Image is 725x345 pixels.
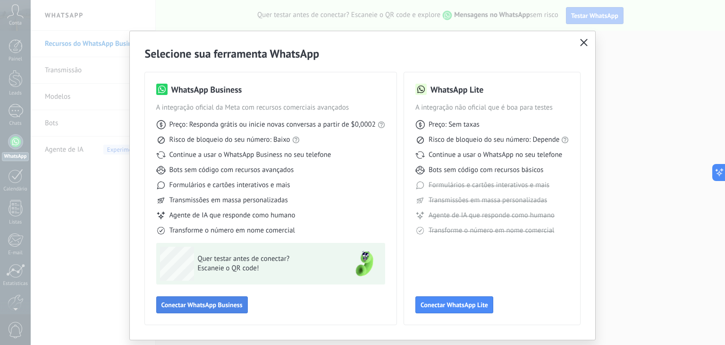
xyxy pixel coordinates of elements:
span: Formulários e cartões interativos e mais [169,181,290,190]
span: Continue a usar o WhatsApp no seu telefone [429,150,562,160]
span: Bots sem código com recursos básicos [429,165,543,175]
span: Conectar WhatsApp Business [161,302,243,308]
span: Risco de bloqueio do seu número: Depende [429,135,560,145]
button: Conectar WhatsApp Business [156,296,248,313]
span: Agente de IA que responde como humano [429,211,555,220]
span: Agente de IA que responde como humano [169,211,295,220]
span: Preço: Responda grátis ou inicie novas conversas a partir de $0,0002 [169,120,376,129]
h2: Selecione sua ferramenta WhatsApp [145,46,581,61]
span: Conectar WhatsApp Lite [421,302,488,308]
span: Formulários e cartões interativos e mais [429,181,549,190]
span: Bots sem código com recursos avançados [169,165,294,175]
span: A integração oficial da Meta com recursos comerciais avançados [156,103,385,112]
img: green-phone.png [347,247,381,281]
span: Escaneie o QR code! [198,264,336,273]
span: Preço: Sem taxas [429,120,480,129]
h3: WhatsApp Lite [430,84,483,95]
span: A integração não oficial que é boa para testes [415,103,569,112]
button: Conectar WhatsApp Lite [415,296,493,313]
span: Quer testar antes de conectar? [198,254,336,264]
h3: WhatsApp Business [171,84,242,95]
span: Transmissões em massa personalizadas [429,196,547,205]
span: Transmissões em massa personalizadas [169,196,288,205]
span: Transforme o número em nome comercial [429,226,554,235]
span: Risco de bloqueio do seu número: Baixo [169,135,290,145]
span: Transforme o número em nome comercial [169,226,295,235]
span: Continue a usar o WhatsApp Business no seu telefone [169,150,331,160]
